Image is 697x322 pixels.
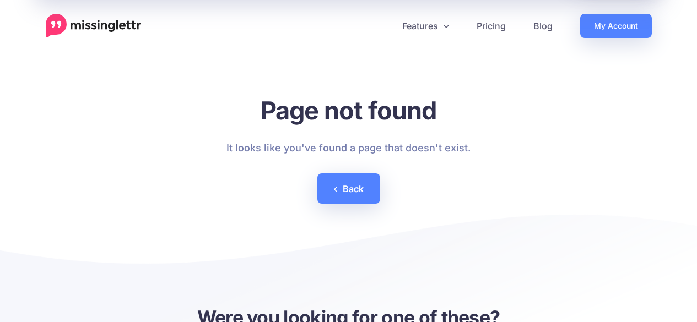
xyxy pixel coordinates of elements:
p: It looks like you've found a page that doesn't exist. [226,139,471,157]
a: Blog [520,14,566,38]
a: Pricing [463,14,520,38]
a: Features [388,14,463,38]
h1: Page not found [226,95,471,125]
a: Back [317,173,380,204]
a: My Account [580,14,652,38]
